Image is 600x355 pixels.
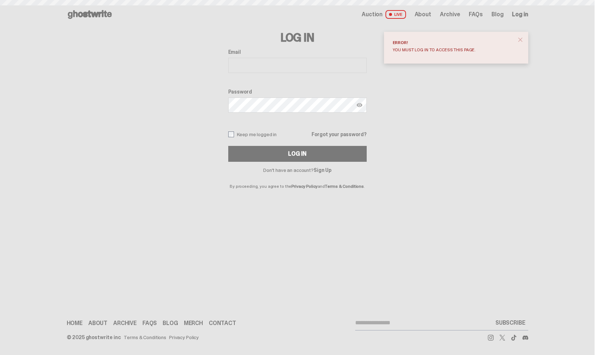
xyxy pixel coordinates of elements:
[209,320,236,326] a: Contact
[67,335,121,340] div: © 2025 ghostwrite inc
[67,320,83,326] a: Home
[228,173,367,189] p: By proceeding, you agree to the and .
[385,10,406,19] span: LIVE
[357,102,362,108] img: Show password
[228,89,367,95] label: Password
[163,320,178,326] a: Blog
[228,32,367,43] h3: Log In
[514,33,527,46] button: close
[228,49,367,55] label: Email
[228,168,367,173] p: Don't have an account?
[228,146,367,162] button: Log In
[393,40,514,45] div: Error!
[491,12,503,17] a: Blog
[142,320,157,326] a: FAQs
[440,12,460,17] a: Archive
[314,167,331,173] a: Sign Up
[312,132,366,137] a: Forgot your password?
[325,183,364,189] a: Terms & Conditions
[393,48,514,52] div: You must log in to access this page.
[169,335,199,340] a: Privacy Policy
[228,131,277,137] label: Keep me logged in
[362,10,406,19] a: Auction LIVE
[113,320,137,326] a: Archive
[362,12,383,17] span: Auction
[184,320,203,326] a: Merch
[512,12,528,17] a: Log in
[493,316,528,330] button: SUBSCRIBE
[469,12,483,17] a: FAQs
[291,183,317,189] a: Privacy Policy
[288,151,306,157] div: Log In
[228,131,234,137] input: Keep me logged in
[415,12,431,17] a: About
[88,320,107,326] a: About
[124,335,166,340] a: Terms & Conditions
